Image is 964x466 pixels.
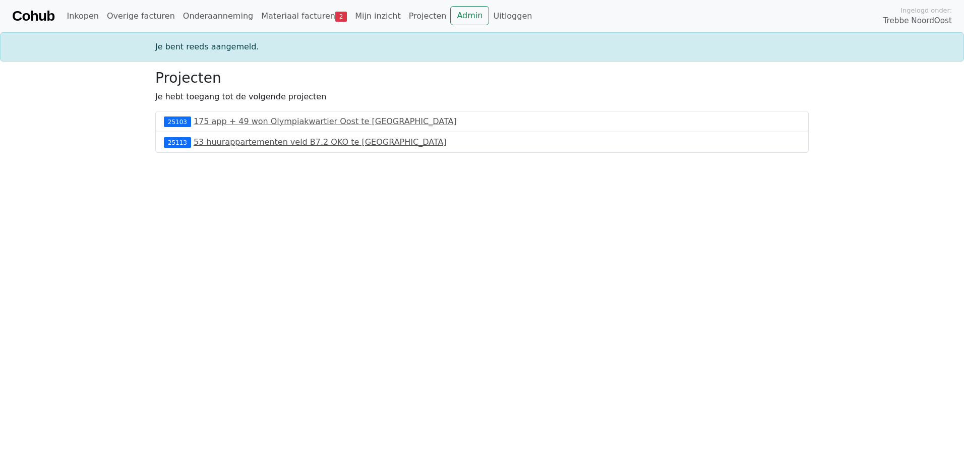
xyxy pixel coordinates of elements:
a: Onderaanneming [179,6,257,26]
div: 25103 [164,116,191,127]
a: Cohub [12,4,54,28]
span: Ingelogd onder: [900,6,952,15]
a: Materiaal facturen2 [257,6,351,26]
a: 175 app + 49 won Olympiakwartier Oost te [GEOGRAPHIC_DATA] [194,116,457,126]
span: Trebbe NoordOost [883,15,952,27]
a: Mijn inzicht [351,6,405,26]
div: Je bent reeds aangemeld. [149,41,815,53]
div: 25113 [164,137,191,147]
span: 2 [335,12,347,22]
a: Projecten [405,6,451,26]
a: 53 huurappartementen veld B7.2 OKO te [GEOGRAPHIC_DATA] [194,137,447,147]
p: Je hebt toegang tot de volgende projecten [155,91,809,103]
a: Inkopen [63,6,102,26]
h3: Projecten [155,70,809,87]
a: Overige facturen [103,6,179,26]
a: Admin [450,6,489,25]
a: Uitloggen [489,6,536,26]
